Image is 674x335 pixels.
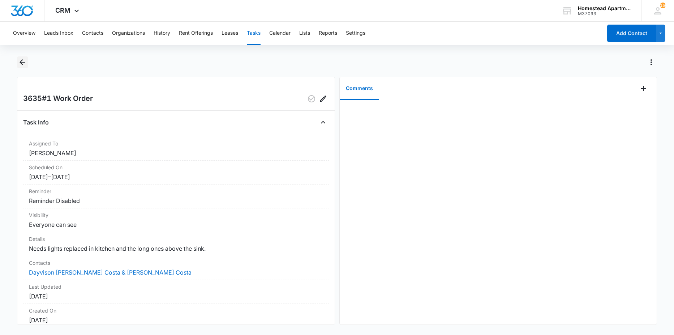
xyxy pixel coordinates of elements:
[578,5,631,11] div: account name
[299,22,310,45] button: Lists
[29,316,323,325] dd: [DATE]
[23,232,329,256] div: DetailsNeeds lights replaced in kitchen and the long ones above the sink.
[319,22,337,45] button: Reports
[247,22,261,45] button: Tasks
[29,259,323,267] dt: Contacts
[23,185,329,208] div: ReminderReminder Disabled
[23,161,329,185] div: Scheduled On[DATE]–[DATE]
[645,56,657,68] button: Actions
[638,83,649,94] button: Add Comment
[317,116,329,128] button: Close
[29,307,323,314] dt: Created On
[23,118,49,127] h4: Task Info
[44,22,73,45] button: Leads Inbox
[29,283,323,291] dt: Last Updated
[660,3,666,8] span: 150
[23,93,93,105] h2: 3635#1 Work Order
[29,140,323,147] dt: Assigned To
[340,77,379,100] button: Comments
[23,304,329,328] div: Created On[DATE]
[346,22,365,45] button: Settings
[29,196,323,205] dd: Reminder Disabled
[317,93,329,105] button: Edit
[578,11,631,16] div: account id
[29,220,323,229] dd: Everyone can see
[29,173,323,181] dd: [DATE] – [DATE]
[29,164,323,171] dt: Scheduled On
[23,256,329,280] div: ContactsDayvison [PERSON_NAME] Costa & [PERSON_NAME] Costa
[607,25,656,42] button: Add Contact
[23,208,329,232] div: VisibilityEveryone can see
[660,3,666,8] div: notifications count
[82,22,103,45] button: Contacts
[179,22,213,45] button: Rent Offerings
[222,22,238,45] button: Leases
[13,22,35,45] button: Overview
[23,137,329,161] div: Assigned To[PERSON_NAME]
[55,7,70,14] span: CRM
[29,235,323,243] dt: Details
[23,280,329,304] div: Last Updated[DATE]
[29,269,192,276] a: Dayvison [PERSON_NAME] Costa & [PERSON_NAME] Costa
[29,211,323,219] dt: Visibility
[29,244,323,253] dd: Needs lights replaced in kitchen and the long ones above the sink.
[154,22,170,45] button: History
[29,292,323,301] dd: [DATE]
[17,56,28,68] button: Back
[29,187,323,195] dt: Reminder
[112,22,145,45] button: Organizations
[29,149,323,157] dd: [PERSON_NAME]
[269,22,291,45] button: Calendar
